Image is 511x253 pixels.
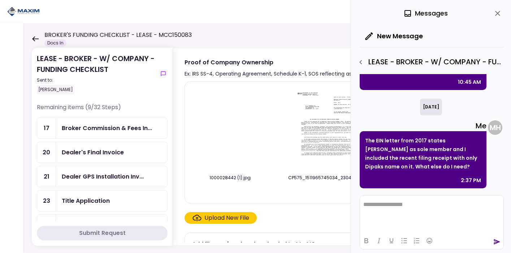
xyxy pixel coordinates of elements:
[204,214,249,222] div: Upload New File
[192,240,316,249] div: Add files you've already uploaded to My AIO
[458,78,481,86] div: 10:45 AM
[37,215,56,235] div: 26
[37,85,74,94] div: [PERSON_NAME]
[62,124,152,133] div: Broker Commission & Fees Invoice
[159,69,168,78] button: show-messages
[360,236,372,246] button: Bold
[355,56,504,68] div: LEASE - BROKER - W/ COMPANY - FUNDING CHECKLIST - Proof of Company Ownership
[192,175,268,181] div: 1000028442 (1).jpg
[365,137,477,170] span: he EIN letter from 2017 states [PERSON_NAME] as sole member and I included the recent filing rece...
[365,136,481,171] p: T
[44,31,192,39] h1: BROKER'S FUNDING CHECKLIST - LEASE - MCC150083
[37,142,168,163] a: 20Dealer's Final Invoice
[37,142,56,163] div: 20
[37,103,168,117] div: Remaining items (9/32 Steps)
[420,99,442,115] div: [DATE]
[398,236,410,246] button: Bullet list
[488,120,502,135] div: M H
[37,118,56,138] div: 17
[288,175,364,181] div: CP575_1511965745034_230425_203213_250919_182934 (1) (1).pdf
[461,176,481,185] div: 2:37 PM
[185,212,257,224] span: Click here to upload the required document
[37,117,168,139] a: 17Broker Commission & Fees Invoice
[491,7,504,20] button: close
[37,77,156,83] div: Sent to:
[37,190,56,211] div: 23
[62,196,110,205] div: Title Application
[493,238,501,245] button: send
[185,58,431,67] div: Proof of Company Ownership
[62,148,124,157] div: Dealer's Final Invoice
[360,196,503,232] iframe: Rich Text Area
[373,236,385,246] button: Italic
[62,220,142,230] div: GPS Installation Requested
[37,166,168,187] a: 21Dealer GPS Installation Invoice
[403,8,448,19] div: Messages
[360,120,486,131] div: Me
[316,239,326,249] button: more
[385,236,398,246] button: Underline
[411,236,423,246] button: Numbered list
[7,6,40,17] img: Partner icon
[423,236,436,246] button: Emojis
[79,229,126,237] div: Submit Request
[360,27,429,46] button: New Message
[37,226,168,240] button: Submit Request
[62,172,144,181] div: Dealer GPS Installation Invoice
[44,39,66,47] div: Docs In
[37,190,168,211] a: 23Title Application
[37,53,156,94] div: LEASE - BROKER - W/ COMPANY - FUNDING CHECKLIST
[37,166,56,187] div: 21
[37,214,168,236] a: 26GPS Installation Requested
[185,69,431,78] div: Ex: IRS SS-4, Operating Agreement, Schedule K-1, SOS reflecting as member/officer or higher role.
